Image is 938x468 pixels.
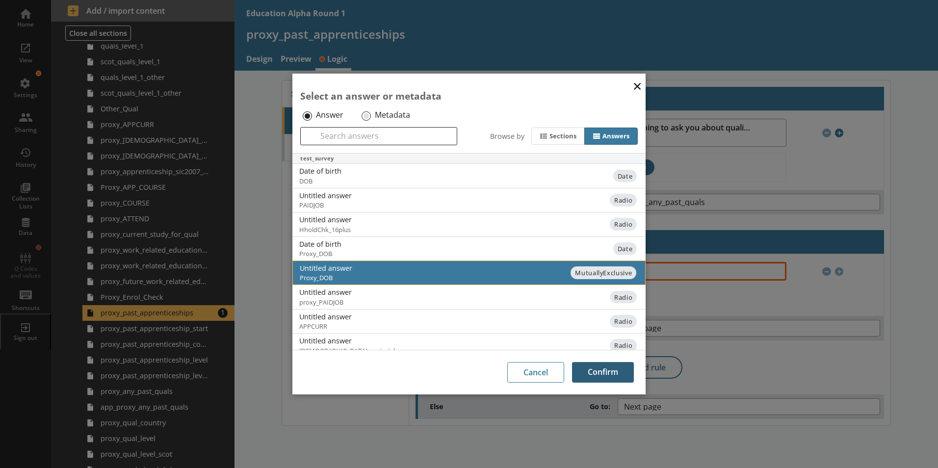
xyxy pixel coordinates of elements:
[299,322,477,331] span: APPCURR
[299,201,477,209] span: PAIDJOB
[571,266,636,279] span: MutuallyExclusive
[299,312,497,321] div: Untitled answer
[299,191,497,200] div: Untitled answer
[300,127,457,145] input: Search answers
[572,362,634,383] button: Confirm
[375,110,410,120] label: Metadata
[610,339,637,352] span: Radio
[602,132,629,140] div: Answers
[490,131,524,141] div: Browse by
[299,249,477,258] span: Proxy_DOB
[292,154,646,164] div: test_survey
[300,89,638,103] div: Select an answer or metadata
[507,362,564,383] button: Cancel
[630,75,645,97] button: Close
[300,263,497,273] div: Untitled answer
[610,218,637,231] span: Radio
[299,287,497,297] div: Untitled answer
[610,315,637,328] span: Radio
[610,291,637,304] span: Radio
[610,194,637,207] span: Radio
[299,346,477,355] span: [DEMOGRAPHIC_DATA]_main_job
[316,110,343,120] label: Answer
[299,336,497,345] div: Untitled answer
[299,298,477,307] span: proxy_PAIDJOB
[299,177,477,185] span: DOB
[299,166,497,176] div: Date of birth
[299,215,497,224] div: Untitled answer
[300,273,478,282] span: Proxy_DOB
[299,225,477,234] span: HholdChk_16plus
[613,242,637,255] span: Date
[613,170,637,182] span: Date
[299,239,497,249] div: Date of birth
[549,132,576,140] div: Sections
